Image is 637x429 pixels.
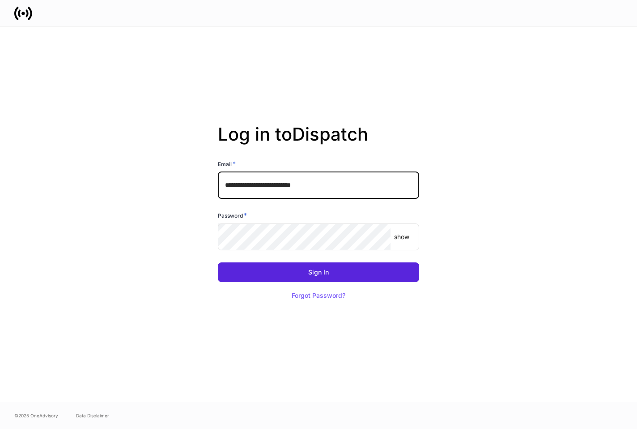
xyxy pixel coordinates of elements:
[14,412,58,419] span: © 2025 OneAdvisory
[280,286,357,305] button: Forgot Password?
[76,412,109,419] a: Data Disclaimer
[218,262,419,282] button: Sign In
[218,211,247,220] h6: Password
[394,232,409,241] p: show
[218,124,419,159] h2: Log in to Dispatch
[292,292,345,299] div: Forgot Password?
[308,269,329,275] div: Sign In
[218,159,236,168] h6: Email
